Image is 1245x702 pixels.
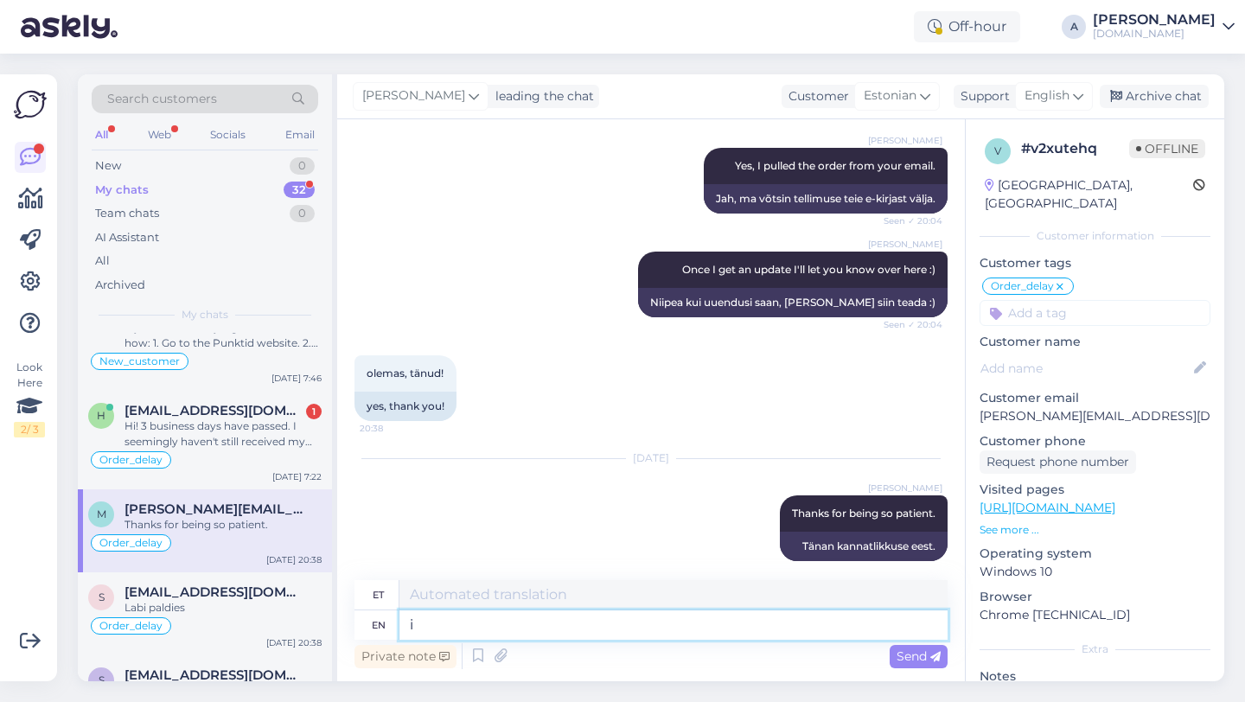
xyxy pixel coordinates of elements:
[1129,139,1205,158] span: Offline
[266,553,322,566] div: [DATE] 20:38
[107,90,217,108] span: Search customers
[99,455,163,465] span: Order_delay
[124,517,322,533] div: Thanks for being so patient.
[980,545,1210,563] p: Operating system
[99,538,163,548] span: Order_delay
[878,562,942,575] span: 7:47
[95,157,121,175] div: New
[95,182,149,199] div: My chats
[735,159,935,172] span: Yes, I pulled the order from your email.
[985,176,1193,213] div: [GEOGRAPHIC_DATA], [GEOGRAPHIC_DATA]
[124,584,304,600] span: stanislavcikainese49@gmail.com
[367,367,444,380] span: olemas, tänud!
[306,404,322,419] div: 1
[980,641,1210,657] div: Extra
[980,389,1210,407] p: Customer email
[95,229,159,246] div: AI Assistant
[284,182,315,199] div: 32
[97,507,106,520] span: m
[95,252,110,270] div: All
[878,318,942,331] span: Seen ✓ 20:04
[792,507,935,520] span: Thanks for being so patient.
[207,124,249,146] div: Socials
[124,501,304,517] span: mathias.talo@outlook.com
[980,228,1210,244] div: Customer information
[864,86,916,105] span: Estonian
[1025,86,1069,105] span: English
[92,124,112,146] div: All
[14,422,45,437] div: 2 / 3
[182,307,228,322] span: My chats
[362,86,465,105] span: [PERSON_NAME]
[980,606,1210,624] p: Chrome [TECHNICAL_ID]
[638,288,948,317] div: Niipea kui uuendusi saan, [PERSON_NAME] siin teada :)
[897,648,941,664] span: Send
[290,157,315,175] div: 0
[914,11,1020,42] div: Off-hour
[282,124,318,146] div: Email
[360,422,425,435] span: 20:38
[980,588,1210,606] p: Browser
[980,522,1210,538] p: See more ...
[782,87,849,105] div: Customer
[99,673,105,686] span: s
[1062,15,1086,39] div: A
[14,360,45,437] div: Look Here
[124,320,322,351] div: If you want to buy a gift card, here is how: 1. Go to the Punktid website. 2. Find the gift cards...
[980,667,1210,686] p: Notes
[1021,138,1129,159] div: # v2xutehq
[868,238,942,251] span: [PERSON_NAME]
[980,432,1210,450] p: Customer phone
[14,88,47,121] img: Askly Logo
[980,359,1191,378] input: Add name
[266,636,322,649] div: [DATE] 20:38
[980,563,1210,581] p: Windows 10
[271,372,322,385] div: [DATE] 7:46
[1100,85,1209,108] div: Archive chat
[980,481,1210,499] p: Visited pages
[373,580,384,609] div: et
[124,667,304,683] span: stanislavcikainese49@gmail.com
[980,450,1136,474] div: Request phone number
[1093,27,1216,41] div: [DOMAIN_NAME]
[980,254,1210,272] p: Customer tags
[290,205,315,222] div: 0
[372,610,386,640] div: en
[954,87,1010,105] div: Support
[682,263,935,276] span: Once I get an update I'll let you know over here :)
[99,590,105,603] span: s
[868,482,942,495] span: [PERSON_NAME]
[95,277,145,294] div: Archived
[980,300,1210,326] input: Add a tag
[1093,13,1216,27] div: [PERSON_NAME]
[95,205,159,222] div: Team chats
[144,124,175,146] div: Web
[980,407,1210,425] p: [PERSON_NAME][EMAIL_ADDRESS][DOMAIN_NAME]
[878,214,942,227] span: Seen ✓ 20:04
[399,610,948,640] textarea: i
[354,645,456,668] div: Private note
[124,403,304,418] span: h3s0q4mq@anonaddy.me
[124,418,322,450] div: Hi! 3 business days have passed. I seemingly haven't still received my code, even though the orde...
[868,134,942,147] span: [PERSON_NAME]
[97,409,105,422] span: h
[354,450,948,466] div: [DATE]
[354,392,456,421] div: yes, thank you!
[1093,13,1235,41] a: [PERSON_NAME][DOMAIN_NAME]
[980,333,1210,351] p: Customer name
[99,356,180,367] span: New_customer
[980,500,1115,515] a: [URL][DOMAIN_NAME]
[124,600,322,616] div: Labi paldies
[272,470,322,483] div: [DATE] 7:22
[994,144,1001,157] span: v
[991,281,1054,291] span: Order_delay
[488,87,594,105] div: leading the chat
[780,532,948,561] div: Tänan kannatlikkuse eest.
[99,621,163,631] span: Order_delay
[704,184,948,214] div: Jah, ma võtsin tellimuse teie e-kirjast välja.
